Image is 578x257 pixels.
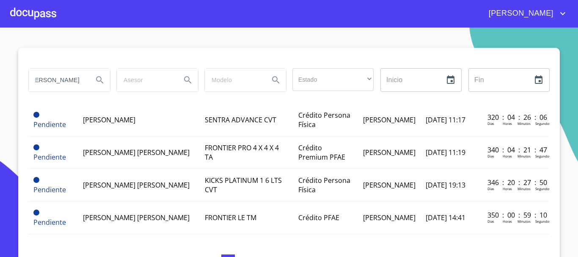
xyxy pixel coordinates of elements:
[298,143,345,162] span: Crédito Premium PFAE
[33,185,66,194] span: Pendiente
[33,112,39,118] span: Pendiente
[517,219,531,224] p: Minutos
[535,154,551,158] p: Segundos
[363,213,416,222] span: [PERSON_NAME]
[487,219,494,224] p: Dias
[205,213,256,222] span: FRONTIER LE TM
[426,148,465,157] span: [DATE] 11:19
[90,70,110,90] button: Search
[517,121,531,126] p: Minutos
[33,144,39,150] span: Pendiente
[535,186,551,191] p: Segundos
[503,154,512,158] p: Horas
[517,154,531,158] p: Minutos
[487,145,545,155] p: 340 : 04 : 21 : 47
[487,186,494,191] p: Dias
[83,180,190,190] span: [PERSON_NAME] [PERSON_NAME]
[426,213,465,222] span: [DATE] 14:41
[117,69,174,91] input: search
[33,152,66,162] span: Pendiente
[426,180,465,190] span: [DATE] 19:13
[363,180,416,190] span: [PERSON_NAME]
[487,210,545,220] p: 350 : 00 : 59 : 10
[517,186,531,191] p: Minutos
[33,177,39,183] span: Pendiente
[83,148,190,157] span: [PERSON_NAME] [PERSON_NAME]
[29,69,86,91] input: search
[205,143,279,162] span: FRONTIER PRO 4 X 4 X 4 TA
[503,121,512,126] p: Horas
[503,186,512,191] p: Horas
[535,121,551,126] p: Segundos
[298,213,339,222] span: Crédito PFAE
[266,70,286,90] button: Search
[33,120,66,129] span: Pendiente
[487,178,545,187] p: 346 : 20 : 27 : 50
[205,176,282,194] span: KICKS PLATINUM 1 6 LTS CVT
[487,121,494,126] p: Dias
[535,219,551,224] p: Segundos
[33,210,39,216] span: Pendiente
[33,218,66,227] span: Pendiente
[487,113,545,122] p: 320 : 04 : 26 : 06
[363,148,416,157] span: [PERSON_NAME]
[482,7,558,20] span: [PERSON_NAME]
[83,213,190,222] span: [PERSON_NAME] [PERSON_NAME]
[482,7,568,20] button: account of current user
[426,115,465,124] span: [DATE] 11:17
[298,111,350,129] span: Crédito Persona Física
[503,219,512,224] p: Horas
[487,154,494,158] p: Dias
[178,70,198,90] button: Search
[205,115,276,124] span: SENTRA ADVANCE CVT
[363,115,416,124] span: [PERSON_NAME]
[298,176,350,194] span: Crédito Persona Física
[292,68,374,91] div: ​
[205,69,262,91] input: search
[83,115,135,124] span: [PERSON_NAME]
